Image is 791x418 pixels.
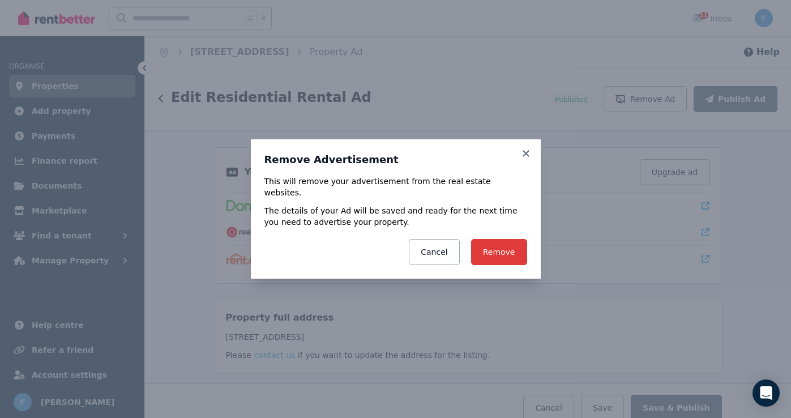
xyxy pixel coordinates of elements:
div: Open Intercom Messenger [752,379,780,407]
p: This will remove your advertisement from the real estate websites. [264,176,527,198]
button: Cancel [409,239,459,265]
button: Remove [471,239,527,265]
p: The details of your Ad will be saved and ready for the next time you need to advertise your prope... [264,205,527,228]
h3: Remove Advertisement [264,153,527,167]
